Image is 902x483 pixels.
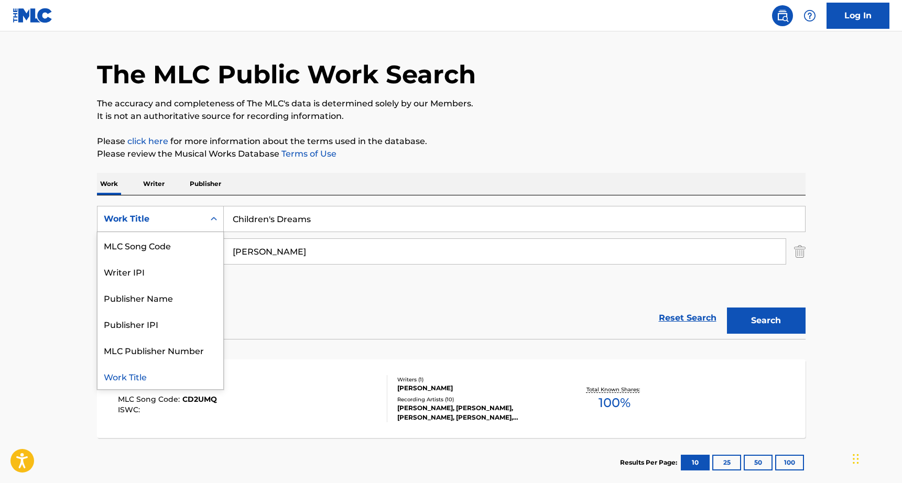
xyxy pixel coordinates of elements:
a: Terms of Use [279,149,336,159]
p: Publisher [187,173,224,195]
p: Please review the Musical Works Database [97,148,806,160]
form: Search Form [97,206,806,339]
img: help [803,9,816,22]
button: 50 [744,455,773,470]
div: [PERSON_NAME], [PERSON_NAME], [PERSON_NAME], [PERSON_NAME], [PERSON_NAME] [397,403,556,422]
a: Reset Search [654,306,722,330]
div: Drag [853,443,859,475]
button: Search [727,308,806,334]
div: Writer IPI [97,258,223,284]
p: Work [97,173,121,195]
a: Log In [827,3,889,29]
span: CD2UMQ [182,394,217,404]
div: [PERSON_NAME] [397,383,556,393]
iframe: Chat Widget [850,433,902,483]
div: Work Title [97,363,223,389]
a: Public Search [772,5,793,26]
div: Work Title [104,213,198,225]
img: Delete Criterion [794,238,806,265]
p: Writer [140,173,168,195]
span: MLC Song Code : [118,394,182,404]
p: Please for more information about the terms used in the database. [97,135,806,148]
button: 100 [775,455,804,470]
h1: The MLC Public Work Search [97,59,476,90]
p: Total Known Shares: [586,386,643,393]
div: Publisher IPI [97,311,223,337]
div: Recording Artists ( 10 ) [397,396,556,403]
div: Help [799,5,820,26]
p: It is not an authoritative source for recording information. [97,110,806,123]
p: The accuracy and completeness of The MLC's data is determined solely by our Members. [97,97,806,110]
div: MLC Song Code [97,232,223,258]
span: 100 % [599,393,631,412]
div: Writers ( 1 ) [397,376,556,383]
a: click here [127,136,168,146]
button: 25 [712,455,741,470]
div: Publisher Name [97,284,223,311]
p: Results Per Page: [620,458,680,467]
div: MLC Publisher Number [97,337,223,363]
a: CHILDREN'S DREAMSMLC Song Code:CD2UMQISWC:Writers (1)[PERSON_NAME]Recording Artists (10)[PERSON_N... [97,359,806,438]
button: 10 [681,455,710,470]
img: search [776,9,789,22]
span: ISWC : [118,405,143,414]
img: MLC Logo [13,8,53,23]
